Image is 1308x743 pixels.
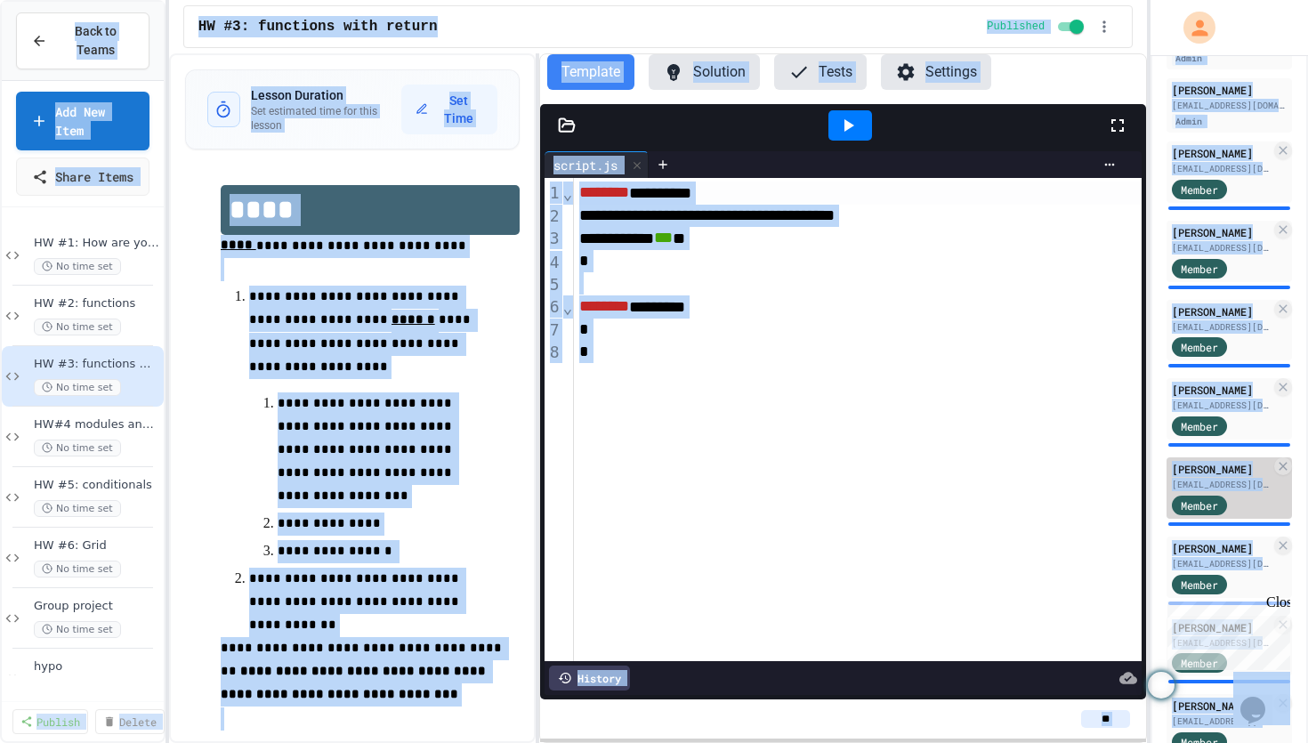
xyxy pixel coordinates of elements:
[1172,82,1287,98] div: [PERSON_NAME]
[1165,7,1220,48] div: My Account
[562,298,574,317] span: Fold line
[12,709,88,734] a: Publish
[16,92,149,150] a: Add New Item
[1233,672,1290,725] iframe: chat widget
[34,440,121,456] span: No time set
[1172,698,1271,714] div: [PERSON_NAME]
[545,319,562,341] div: 7
[95,709,165,734] a: Delete
[1181,497,1218,513] span: Member
[16,157,149,196] a: Share Items
[401,85,497,134] button: Set Time
[1172,715,1271,728] div: [EMAIL_ADDRESS][DOMAIN_NAME]
[7,7,123,113] div: Chat with us now!Close
[545,156,626,174] div: script.js
[1172,241,1271,254] div: [EMAIL_ADDRESS][DOMAIN_NAME]
[1172,99,1287,112] div: [EMAIL_ADDRESS][DOMAIN_NAME]
[34,538,160,553] span: HW #6: Grid
[1181,418,1218,434] span: Member
[649,54,760,90] button: Solution
[545,295,562,319] div: 6
[1172,162,1271,175] div: [EMAIL_ADDRESS][DOMAIN_NAME]
[547,54,634,90] button: Template
[1172,224,1271,240] div: [PERSON_NAME]
[251,104,400,133] p: Set estimated time for this lesson
[545,251,562,273] div: 4
[34,417,160,432] span: HW#4 modules and quadratic equation
[251,86,400,104] h3: Lesson Duration
[562,184,574,203] span: Fold line
[1172,478,1271,491] div: [EMAIL_ADDRESS][DOMAIN_NAME]
[774,54,867,90] button: Tests
[987,16,1087,37] div: Content is published and visible to students
[1172,557,1271,570] div: [EMAIL_ADDRESS][DOMAIN_NAME]
[1172,540,1271,556] div: [PERSON_NAME]
[545,227,562,250] div: 3
[34,621,121,638] span: No time set
[1172,399,1271,412] div: [EMAIL_ADDRESS][DOMAIN_NAME]
[1172,114,1206,129] div: Admin
[1181,577,1218,593] span: Member
[1160,594,1290,670] iframe: chat widget
[34,296,160,311] span: HW #2: functions
[34,357,160,372] span: HW #3: functions with return
[1172,145,1271,161] div: [PERSON_NAME]
[34,478,160,493] span: HW #5: conditionals
[881,54,991,90] button: Settings
[34,659,160,674] span: hypo
[1172,320,1271,334] div: [EMAIL_ADDRESS][DOMAIN_NAME]
[1181,339,1218,355] span: Member
[1172,382,1271,398] div: [PERSON_NAME]
[34,319,121,335] span: No time set
[34,258,121,275] span: No time set
[34,561,121,577] span: No time set
[545,151,649,178] div: script.js
[545,341,562,363] div: 8
[34,500,121,517] span: No time set
[1172,461,1271,477] div: [PERSON_NAME]
[545,182,562,205] div: 1
[987,20,1045,34] span: Published
[34,236,160,251] span: HW #1: How are you feeling?
[58,22,134,60] span: Back to Teams
[1181,261,1218,277] span: Member
[198,16,438,37] span: HW #3: functions with return
[34,379,121,396] span: No time set
[545,273,562,295] div: 5
[1181,182,1218,198] span: Member
[549,666,630,691] div: History
[16,12,149,69] button: Back to Teams
[1172,303,1271,319] div: [PERSON_NAME]
[34,599,160,614] span: Group project
[1172,51,1206,66] div: Admin
[545,205,562,227] div: 2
